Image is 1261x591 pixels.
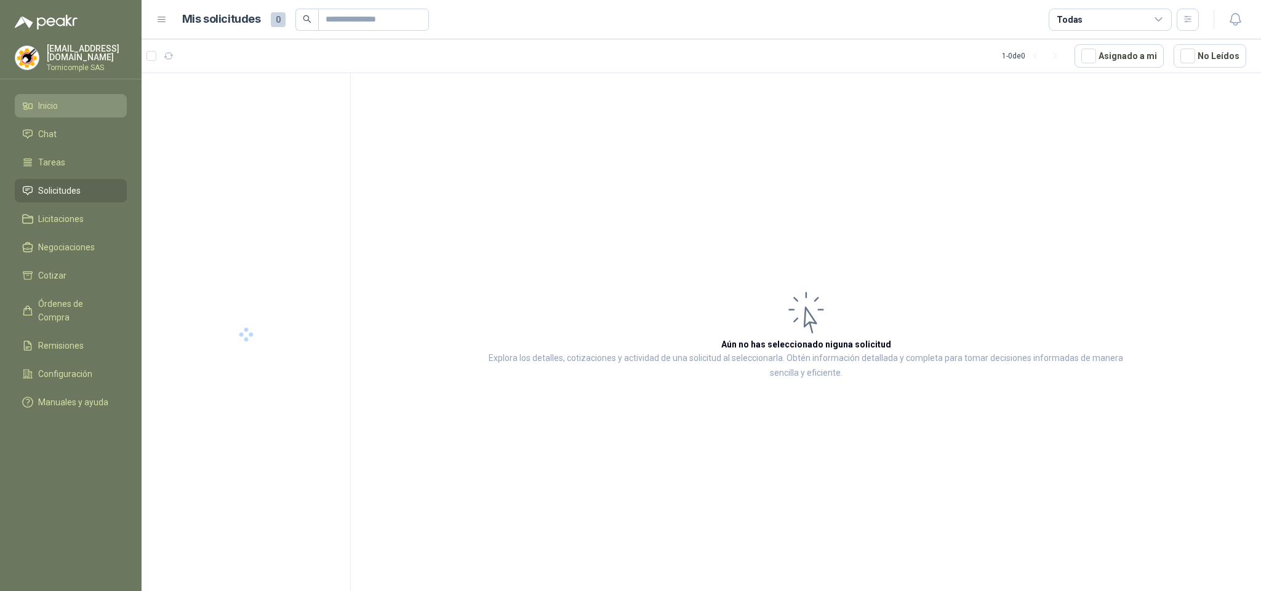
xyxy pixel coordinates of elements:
p: Tornicomple SAS [47,64,127,71]
a: Manuales y ayuda [15,391,127,414]
a: Licitaciones [15,207,127,231]
span: Solicitudes [38,184,81,197]
h1: Mis solicitudes [182,10,261,28]
span: Chat [38,127,57,141]
a: Solicitudes [15,179,127,202]
button: No Leídos [1174,44,1246,68]
span: Cotizar [38,269,66,282]
a: Cotizar [15,264,127,287]
span: Órdenes de Compra [38,297,115,324]
a: Remisiones [15,334,127,357]
span: Licitaciones [38,212,84,226]
a: Inicio [15,94,127,117]
a: Órdenes de Compra [15,292,127,329]
a: Configuración [15,362,127,386]
img: Logo peakr [15,15,78,30]
h3: Aún no has seleccionado niguna solicitud [721,338,891,351]
button: Asignado a mi [1075,44,1164,68]
span: search [303,15,311,23]
p: Explora los detalles, cotizaciones y actividad de una solicitud al seleccionarla. Obtén informaci... [474,351,1138,381]
a: Chat [15,122,127,146]
p: [EMAIL_ADDRESS][DOMAIN_NAME] [47,44,127,61]
div: Todas [1057,13,1083,26]
img: Company Logo [15,46,39,69]
span: Remisiones [38,339,84,352]
span: Negociaciones [38,240,95,254]
span: Manuales y ayuda [38,395,108,409]
span: Tareas [38,156,65,169]
span: Configuración [38,367,92,381]
span: 0 [271,12,286,27]
span: Inicio [38,99,58,113]
a: Negociaciones [15,236,127,259]
div: 1 - 0 de 0 [1002,46,1065,66]
a: Tareas [15,151,127,174]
